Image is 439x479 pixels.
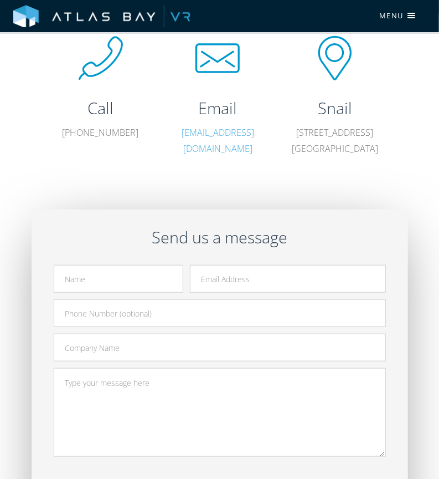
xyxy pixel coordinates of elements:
[54,226,386,248] h2: Send us a message
[370,5,426,27] div: menu
[182,126,254,155] a: [EMAIL_ADDRESS][DOMAIN_NAME]
[291,125,379,157] p: [STREET_ADDRESS] [GEOGRAPHIC_DATA]
[190,265,386,293] input: Email Address
[54,265,183,293] input: Name
[173,97,262,119] h2: Email
[291,97,379,119] h2: Snail
[379,7,403,26] div: Menu
[13,5,190,28] img: Atlas Bay VR Logo
[54,334,386,361] input: Company Name
[56,97,144,119] h2: Call
[54,299,386,327] input: Phone Number (optional)
[56,125,144,141] p: [PHONE_NUMBER]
